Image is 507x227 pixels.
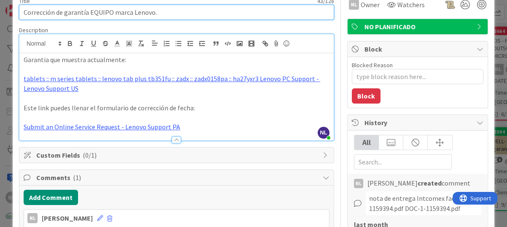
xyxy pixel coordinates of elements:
[354,154,452,170] input: Search...
[352,88,380,104] button: Block
[24,190,78,205] button: Add Comment
[366,191,481,215] div: nota de entrega Intcomex factura 1159394.pdf﻿ ﻿DOC-1-1159394.pdf
[364,22,472,32] span: NO PLANIFICADO
[36,172,318,183] span: Comments
[354,135,379,150] div: All
[19,5,334,20] input: type card name here...
[27,213,38,223] div: NL
[36,150,318,160] span: Custom Fields
[24,55,329,65] p: Garantia que muestra actualmente:
[418,179,442,187] b: created
[364,44,472,54] span: Block
[18,1,38,11] span: Support
[24,123,180,131] a: Submit an Online Service Request - Lenovo Support PA
[352,61,393,69] label: Blocked Reason
[364,118,472,128] span: History
[354,179,363,188] div: NL
[83,151,97,159] span: ( 0/1 )
[73,173,81,182] span: ( 1 )
[24,103,329,113] p: Este link puedes llenar el formulario de corrección de fecha:
[24,74,320,93] a: tablets :: m series tablets :: lenovo tab plus tb351fu :: zadx :: zadx0158pa :: ha27yxr3 Lenovo P...
[19,26,48,34] span: Description
[367,178,470,188] span: [PERSON_NAME] comment
[318,127,329,139] span: NL
[42,213,93,223] div: [PERSON_NAME]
